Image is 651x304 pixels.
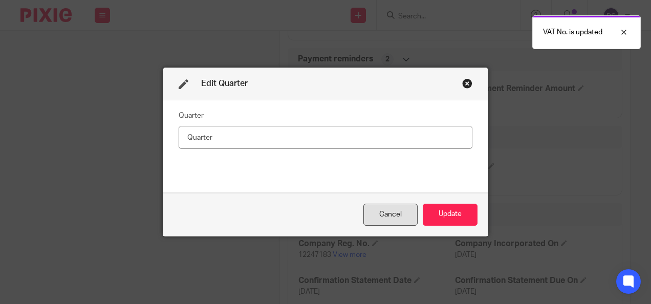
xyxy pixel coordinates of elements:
[179,126,472,149] input: Quarter
[363,204,418,226] div: Close this dialog window
[423,204,478,226] button: Update
[543,27,602,37] p: VAT No. is updated
[201,79,248,88] span: Edit Quarter
[179,111,204,121] label: Quarter
[462,78,472,89] div: Close this dialog window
